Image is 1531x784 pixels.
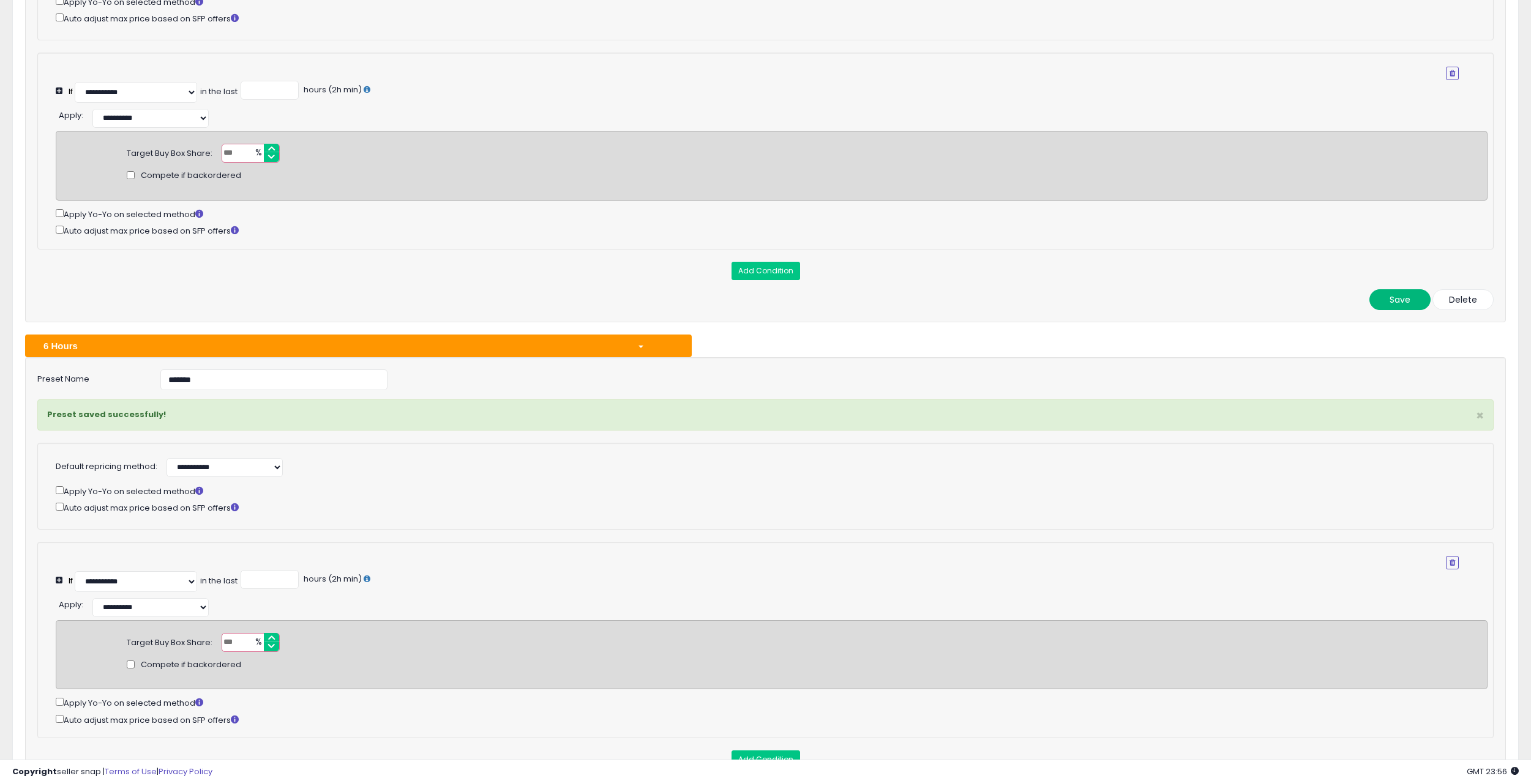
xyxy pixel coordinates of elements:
span: % [248,144,268,163]
span: Apply [59,599,81,610]
span: hours (2h min) [302,84,362,95]
i: Remove Condition [1450,70,1455,77]
button: Add Condition [732,262,800,280]
button: Delete [1432,289,1494,310]
div: Apply Yo-Yo on selected method [56,695,1488,709]
div: Auto adjust max price based on SFP offers [56,223,1488,237]
label: Preset Name [28,369,151,385]
div: : [59,106,83,122]
div: in the last [200,86,238,98]
span: hours (2h min) [302,573,362,585]
strong: Copyright [12,766,57,777]
i: Remove Condition [1450,559,1455,566]
span: Apply [59,109,81,121]
span: 2025-10-7 23:56 GMT [1467,766,1519,777]
div: Target Buy Box Share: [127,633,212,649]
span: Compete if backordered [141,659,241,671]
strong: Preset saved successfully! [47,409,166,420]
label: Default repricing method: [56,461,157,473]
a: Terms of Use [105,766,157,777]
div: Target Buy Box Share: [127,144,212,160]
button: 6 Hours [25,335,692,357]
button: Add Condition [732,750,800,769]
span: × [1476,407,1484,424]
div: in the last [200,575,238,587]
button: × [1476,409,1484,422]
div: Apply Yo-Yo on selected method [56,484,1459,498]
div: Auto adjust max price based on SFP offers [56,712,1488,727]
div: Auto adjust max price based on SFP offers [56,11,1459,25]
span: % [248,634,268,652]
button: Save [1369,289,1431,310]
div: Auto adjust max price based on SFP offers [56,500,1459,514]
div: 6 Hours [34,339,628,352]
div: Apply Yo-Yo on selected method [56,207,1488,221]
span: Compete if backordered [141,170,241,182]
div: : [59,595,83,611]
div: seller snap | | [12,766,212,778]
a: Privacy Policy [159,766,212,777]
